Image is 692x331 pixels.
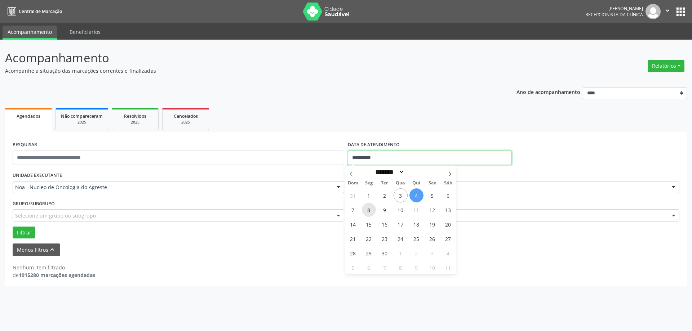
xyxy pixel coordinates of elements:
span: Setembro 10, 2025 [394,203,408,217]
strong: 1915280 marcações agendadas [19,272,95,278]
span: Setembro 25, 2025 [409,232,423,246]
p: Acompanhe a situação das marcações correntes e finalizadas [5,67,482,75]
span: Setembro 27, 2025 [441,232,455,246]
span: Setembro 7, 2025 [346,203,360,217]
p: Acompanhamento [5,49,482,67]
span: Outubro 10, 2025 [425,260,439,274]
span: Outubro 3, 2025 [425,246,439,260]
span: Setembro 11, 2025 [409,203,423,217]
p: Ano de acompanhamento [516,87,580,96]
span: Recepcionista da clínica [585,12,643,18]
button: apps [674,5,687,18]
span: Setembro 22, 2025 [362,232,376,246]
button: Filtrar [13,227,35,239]
span: Setembro 28, 2025 [346,246,360,260]
span: Outubro 9, 2025 [409,260,423,274]
div: de [13,271,95,279]
span: Outubro 6, 2025 [362,260,376,274]
span: Não compareceram [61,113,103,119]
span: Cancelados [174,113,198,119]
span: Outubro 4, 2025 [441,246,455,260]
div: [PERSON_NAME] [585,5,643,12]
span: Setembro 21, 2025 [346,232,360,246]
span: Outubro 8, 2025 [394,260,408,274]
select: Month [373,168,405,176]
span: Ter [377,181,392,185]
div: 2025 [117,120,153,125]
span: Setembro 30, 2025 [378,246,392,260]
label: PESQUISAR [13,139,37,151]
span: Selecione um grupo ou subgrupo [15,212,96,219]
button:  [661,4,674,19]
span: Sex [424,181,440,185]
span: Qui [408,181,424,185]
span: Setembro 13, 2025 [441,203,455,217]
span: Outubro 5, 2025 [346,260,360,274]
span: Outubro 11, 2025 [441,260,455,274]
span: Setembro 26, 2025 [425,232,439,246]
span: Setembro 8, 2025 [362,203,376,217]
span: Agendados [17,113,40,119]
span: Central de Marcação [19,8,62,14]
span: Agosto 31, 2025 [346,188,360,202]
span: Setembro 17, 2025 [394,217,408,231]
img: img [646,4,661,19]
div: Nenhum item filtrado [13,264,95,271]
span: Setembro 1, 2025 [362,188,376,202]
button: Relatórios [648,60,684,72]
span: Setembro 14, 2025 [346,217,360,231]
span: Outubro 1, 2025 [394,246,408,260]
span: Outubro 2, 2025 [409,246,423,260]
a: Acompanhamento [3,26,57,40]
div: 2025 [61,120,103,125]
span: Setembro 6, 2025 [441,188,455,202]
span: Setembro 23, 2025 [378,232,392,246]
i: keyboard_arrow_up [48,246,56,254]
span: Setembro 24, 2025 [394,232,408,246]
a: Central de Marcação [5,5,62,17]
span: Outubro 7, 2025 [378,260,392,274]
span: Setembro 15, 2025 [362,217,376,231]
button: Menos filtroskeyboard_arrow_up [13,243,60,256]
span: Setembro 2, 2025 [378,188,392,202]
input: Year [404,168,428,176]
span: Sáb [440,181,456,185]
label: UNIDADE EXECUTANTE [13,170,62,181]
div: 2025 [168,120,204,125]
span: Setembro 29, 2025 [362,246,376,260]
span: Qua [392,181,408,185]
span: Setembro 12, 2025 [425,203,439,217]
span: Resolvidos [124,113,146,119]
label: DATA DE ATENDIMENTO [348,139,400,151]
span: Dom [345,181,361,185]
i:  [664,6,671,14]
span: Setembro 4, 2025 [409,188,423,202]
span: Setembro 5, 2025 [425,188,439,202]
span: Setembro 20, 2025 [441,217,455,231]
span: [PERSON_NAME] [350,184,665,191]
span: Seg [361,181,377,185]
span: Setembro 16, 2025 [378,217,392,231]
span: Noa - Nucleo de Oncologia do Agreste [15,184,329,191]
label: Grupo/Subgrupo [13,198,55,209]
a: Beneficiários [65,26,106,38]
span: Setembro 9, 2025 [378,203,392,217]
span: Setembro 19, 2025 [425,217,439,231]
span: Setembro 3, 2025 [394,188,408,202]
span: Setembro 18, 2025 [409,217,423,231]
